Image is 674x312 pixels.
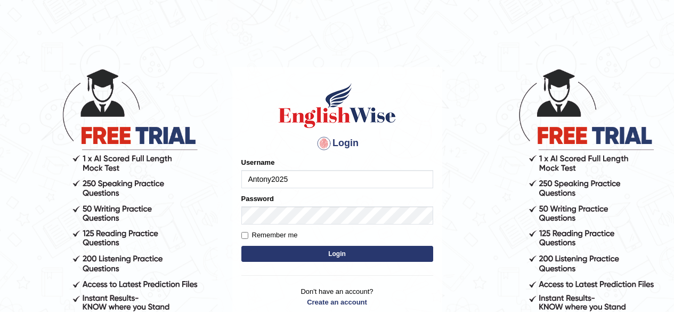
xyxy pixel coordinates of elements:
[241,232,248,239] input: Remember me
[241,246,433,262] button: Login
[241,157,275,167] label: Username
[277,82,398,130] img: Logo of English Wise sign in for intelligent practice with AI
[241,230,298,241] label: Remember me
[241,135,433,152] h4: Login
[241,297,433,307] a: Create an account
[241,194,274,204] label: Password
